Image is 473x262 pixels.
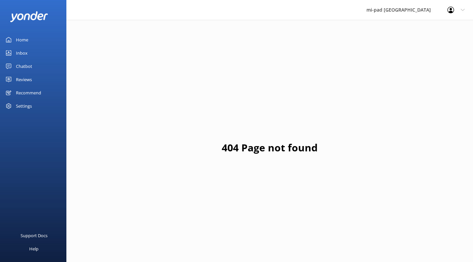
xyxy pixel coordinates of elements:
[222,140,318,156] h1: 404 Page not found
[10,11,48,22] img: yonder-white-logo.png
[16,99,32,113] div: Settings
[16,33,28,46] div: Home
[21,229,47,242] div: Support Docs
[16,86,41,99] div: Recommend
[16,60,32,73] div: Chatbot
[29,242,39,255] div: Help
[16,46,28,60] div: Inbox
[16,73,32,86] div: Reviews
